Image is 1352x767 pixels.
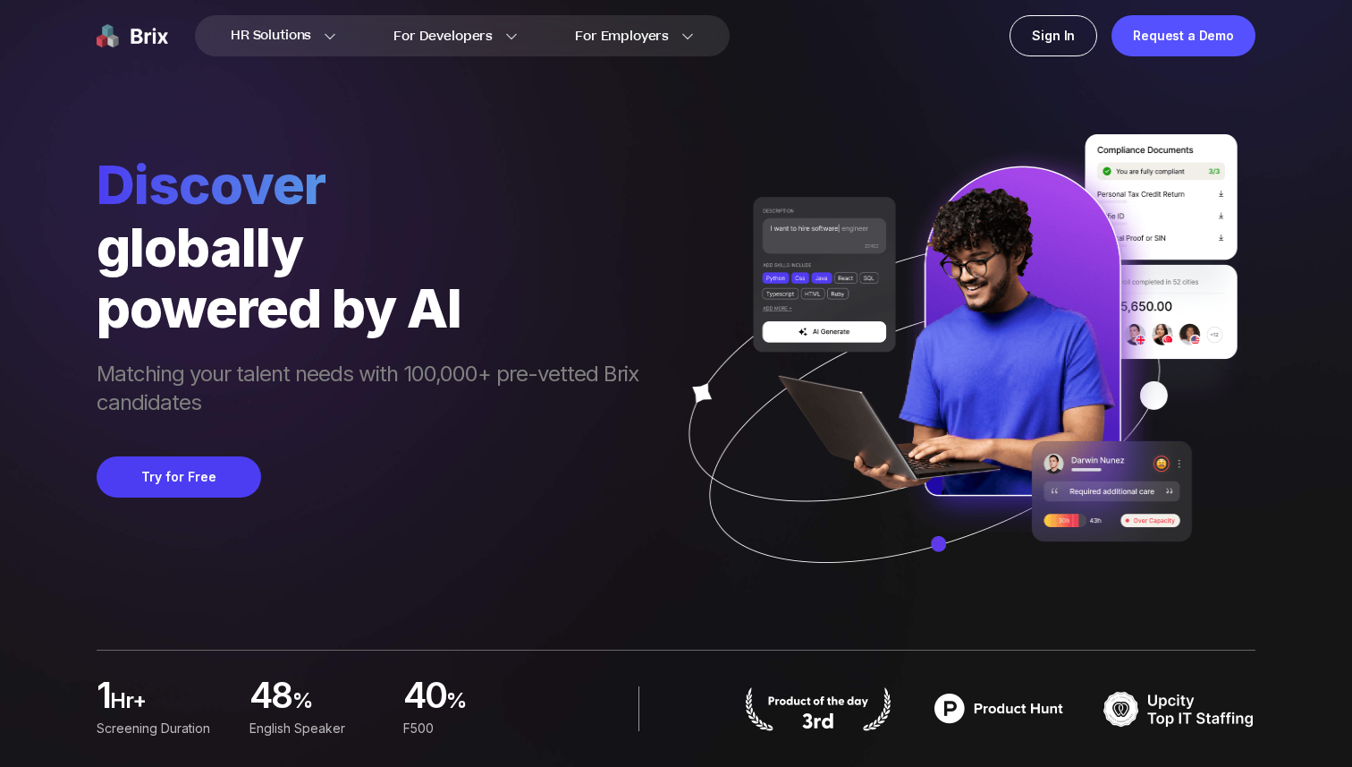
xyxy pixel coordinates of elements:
span: 48 [249,679,292,715]
div: F500 [403,719,535,738]
a: Request a Demo [1111,15,1255,56]
img: product hunt badge [742,686,894,731]
img: ai generate [656,134,1255,616]
button: Try for Free [97,456,261,498]
span: 40 [403,679,447,715]
span: Discover [97,152,656,217]
span: Matching your talent needs with 100,000+ pre-vetted Brix candidates [97,360,656,421]
div: globally [97,217,656,277]
span: HR Solutions [231,21,311,50]
img: product hunt badge [923,686,1075,731]
div: powered by AI [97,277,656,338]
span: For Developers [393,27,493,46]
span: % [446,686,535,722]
img: TOP IT STAFFING [1103,686,1255,731]
div: Screening duration [97,719,228,738]
a: Sign In [1010,15,1097,56]
span: For Employers [575,27,669,46]
div: English Speaker [249,719,381,738]
span: 1 [97,679,110,715]
span: hr+ [110,686,228,722]
span: % [292,686,382,722]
